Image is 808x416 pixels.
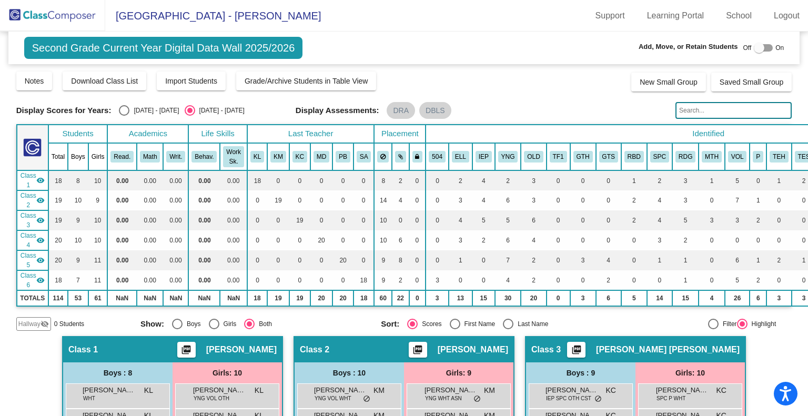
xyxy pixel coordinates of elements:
td: 0 [766,230,792,250]
td: 0 [426,250,449,270]
th: Individualized Education Plan [472,143,495,170]
td: 4 [495,270,521,290]
td: 5 [472,210,495,230]
td: 0 [332,210,353,230]
td: 0 [353,170,375,190]
mat-chip: DBLS [419,102,451,119]
td: 0.00 [163,230,188,250]
td: 0.00 [137,250,163,270]
td: 18 [353,270,375,290]
td: 2 [621,210,647,230]
td: 0.00 [188,270,220,290]
button: KC [292,151,307,163]
td: 0 [310,190,332,210]
td: 0.00 [220,230,247,250]
button: MD [314,151,329,163]
td: 0.00 [137,230,163,250]
td: 20 [48,230,68,250]
th: Placement [374,125,426,143]
td: 4 [392,190,409,210]
td: 18 [48,270,68,290]
td: 0 [621,230,647,250]
td: 0 [353,250,375,270]
td: Kennedy Cunningham - No Class Name [17,210,48,230]
td: 8 [68,170,88,190]
td: 2 [672,230,699,250]
a: Support [587,7,633,24]
td: 19 [289,210,310,230]
td: 2 [449,170,472,190]
td: 10 [374,230,392,250]
td: 5 [725,170,750,190]
td: 3 [521,190,546,210]
button: YNG [498,151,518,163]
td: 3 [725,210,750,230]
td: 2 [647,170,672,190]
th: Good Parent Volunteer [725,143,750,170]
td: 0.00 [107,210,137,230]
td: Katherine Laxton - No Class Name [17,170,48,190]
td: 0 [310,270,332,290]
span: Add, Move, or Retain Students [639,42,738,52]
button: New Small Group [631,73,706,92]
td: 8 [392,250,409,270]
button: SA [357,151,371,163]
span: Class 3 [21,211,36,230]
td: 0 [267,210,289,230]
td: 10 [88,170,108,190]
td: 14 [374,190,392,210]
td: 0 [699,230,725,250]
td: 0 [332,190,353,210]
th: Talent Explorer Humanities [766,143,792,170]
td: 0 [621,250,647,270]
td: 0 [310,210,332,230]
th: Take Flight Year One (Entering) [547,143,570,170]
th: Reading Specialist [672,143,699,170]
td: 0.00 [163,210,188,230]
td: 0 [289,190,310,210]
td: 0 [353,230,375,250]
th: Michele Dare [310,143,332,170]
button: Notes [16,72,53,90]
td: 19 [48,190,68,210]
button: Download Class List [63,72,146,90]
td: 6 [392,230,409,250]
td: 2 [472,230,495,250]
button: ELL [452,151,469,163]
td: 19 [48,210,68,230]
th: Young for grade level [495,143,521,170]
td: 5 [672,210,699,230]
span: Grade/Archive Students in Table View [245,77,368,85]
th: Math Specialist [699,143,725,170]
span: Class 4 [21,231,36,250]
td: 0 [570,210,596,230]
th: Keep away students [374,143,392,170]
td: 0.00 [107,270,137,290]
td: 4 [472,170,495,190]
td: 1 [672,250,699,270]
td: 0 [426,190,449,210]
td: 0 [267,250,289,270]
th: Life Skills [188,125,247,143]
mat-icon: picture_as_pdf [411,344,424,359]
button: Work Sk. [223,146,244,167]
td: 3 [570,250,596,270]
td: 0 [426,210,449,230]
td: 0 [310,170,332,190]
td: 7 [495,250,521,270]
button: KL [250,151,264,163]
span: Download Class List [71,77,138,85]
td: 0 [547,250,570,270]
td: 3 [672,190,699,210]
td: 1 [647,250,672,270]
td: 0.00 [107,190,137,210]
td: 2 [521,270,546,290]
span: On [775,43,784,53]
td: 0 [472,270,495,290]
td: 0.00 [188,170,220,190]
td: 9 [374,270,392,290]
td: 0 [570,170,596,190]
td: 0 [596,170,621,190]
button: P [753,151,763,163]
button: TEH [770,151,789,163]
